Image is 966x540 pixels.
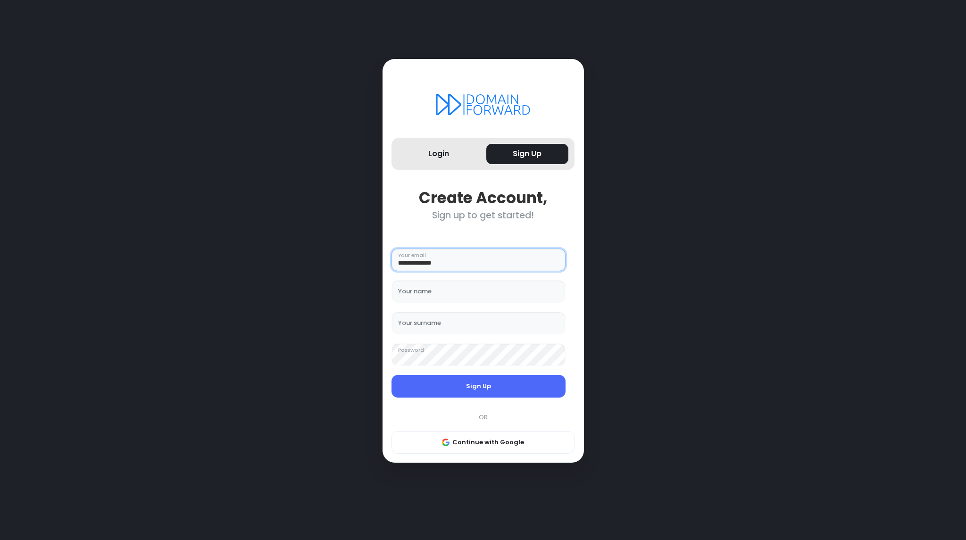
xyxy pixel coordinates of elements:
div: Sign up to get started! [391,210,575,221]
button: Sign Up [486,144,569,164]
button: Continue with Google [391,431,575,454]
div: Create Account, [391,189,575,207]
button: Login [398,144,480,164]
div: OR [387,413,579,422]
button: Sign Up [391,375,566,398]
